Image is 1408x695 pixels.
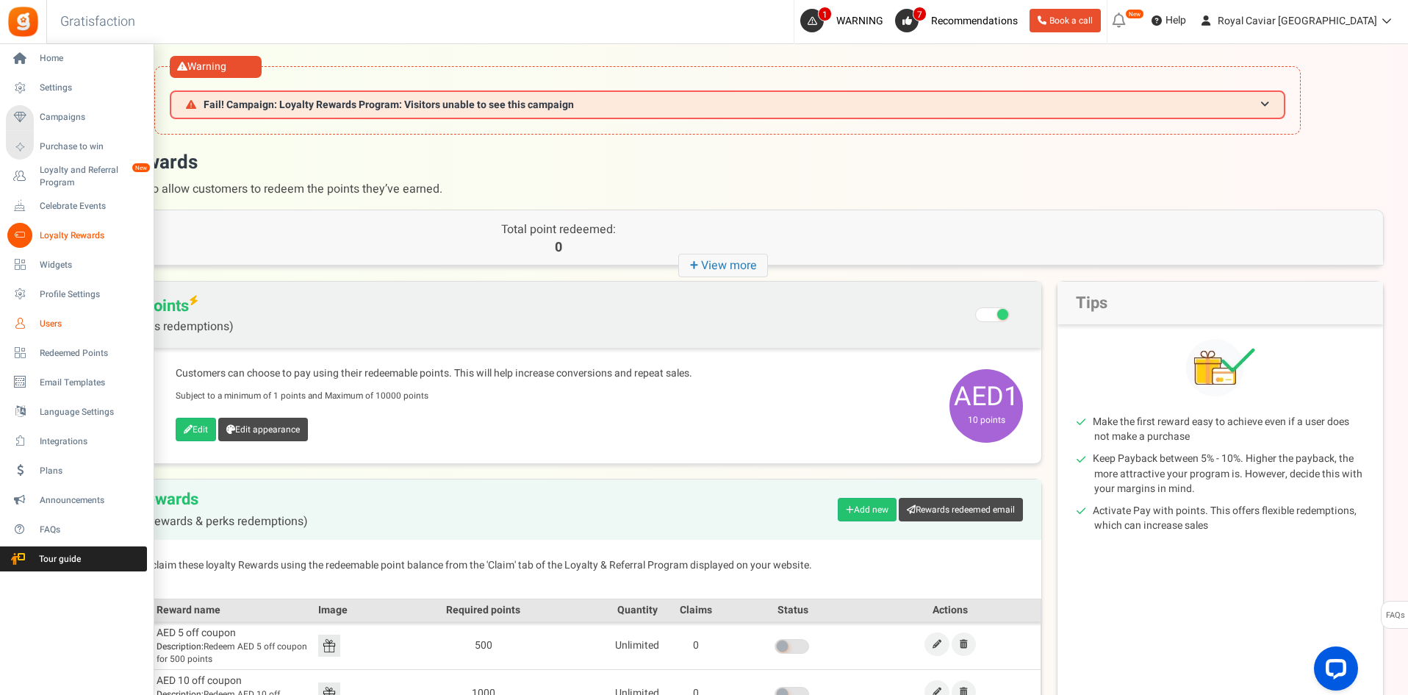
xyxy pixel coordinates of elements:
[924,632,949,656] a: Edit
[40,200,143,213] span: Celebrate Events
[40,164,147,189] span: Loyalty and Referral Program
[40,465,143,477] span: Plans
[40,288,143,301] span: Profile Settings
[40,52,143,65] span: Home
[6,429,147,454] a: Integrations
[895,9,1024,32] a: 7 Recommendations
[931,13,1018,29] span: Recommendations
[157,640,204,653] b: Description:
[1162,13,1186,28] span: Help
[40,524,143,536] span: FAQs
[6,517,147,542] a: FAQs
[6,193,147,218] a: Celebrate Events
[861,599,1041,622] th: Actions
[40,111,143,124] span: Campaigns
[1186,339,1255,396] img: Tips
[1057,282,1383,324] h2: Tips
[393,238,723,257] p: 0
[6,399,147,424] a: Language Settings
[1218,13,1377,29] span: Royal Caviar [GEOGRAPHIC_DATA]
[40,406,143,418] span: Language Settings
[204,99,574,110] span: Fail! Campaign: Loyalty Rewards Program: Visitors unable to see this campaign
[7,5,40,38] img: Gratisfaction
[1030,9,1101,32] a: Book a call
[6,164,147,189] a: Loyalty and Referral Program New
[80,516,308,529] span: (Fixed points rewards & perks redemptions)
[953,413,1019,427] small: 10 points
[61,149,1384,202] h1: Loyalty rewards
[6,341,147,366] a: Redeemed Points
[6,135,147,160] a: Purchase to win
[608,622,667,670] td: Unlimited
[218,418,308,441] a: Edit appearance
[40,494,143,507] span: Announcements
[40,82,143,94] span: Settings
[690,255,701,277] strong: +
[176,390,428,402] small: Subject to a minimum of 1 points and Maximum of 10000 points
[80,296,234,333] span: Pay with points
[315,599,359,622] th: Image
[170,56,262,78] div: Warning
[6,488,147,513] a: Announcements
[725,599,860,622] th: Status
[80,320,234,333] span: (Flexible points redemptions)
[80,491,308,529] h2: Loyalty Rewards
[6,76,147,101] a: Settings
[952,632,976,656] a: Remove
[1385,602,1405,630] span: FAQs
[6,370,147,395] a: Email Templates
[899,498,1023,521] a: Rewards redeemed email
[6,311,147,336] a: Users
[800,9,889,32] a: 1 WARNING
[667,599,725,622] th: Claims
[40,377,143,389] span: Email Templates
[393,221,723,238] p: Total point redeemed:
[6,252,147,277] a: Widgets
[176,418,216,441] a: Edit
[6,458,147,483] a: Plans
[7,553,109,566] span: Tour guide
[608,599,667,622] th: Quantity
[40,318,143,330] span: Users
[6,282,147,307] a: Profile Settings
[949,369,1023,443] span: AED1
[6,46,147,71] a: Home
[1125,9,1144,19] em: New
[836,13,883,29] span: WARNING
[667,622,725,670] td: 0
[157,641,311,666] span: Redeem AED 5 off coupon for 500 points
[1094,415,1365,444] li: Make the first reward easy to achieve even if a user does not make a purchase
[40,347,143,360] span: Redeemed Points
[61,176,1384,202] span: Multiple options to allow customers to redeem the points they’ve earned.
[1146,9,1192,32] a: Help
[40,259,143,271] span: Widgets
[6,223,147,248] a: Loyalty Rewards
[318,635,340,657] img: Reward
[1094,452,1365,496] li: Keep Payback between 5% - 10%. Higher the payback, the more attractive your program is. However, ...
[153,622,315,670] td: AED 5 off coupon
[132,163,151,173] em: New
[1094,504,1365,533] li: Activate Pay with points. This offers flexible redemptions, which can increase sales
[40,229,143,242] span: Loyalty Rewards
[40,435,143,448] span: Integrations
[359,599,608,622] th: Required points
[818,7,832,21] span: 1
[6,105,147,130] a: Campaigns
[913,7,927,21] span: 7
[176,366,935,381] p: Customers can choose to pay using their redeemable points. This will help increase conversions an...
[44,7,151,37] h3: Gratisfaction
[678,254,768,277] i: View more
[838,498,897,521] a: Add new
[153,599,315,622] th: Reward name
[40,140,143,153] span: Purchase to win
[80,558,1023,573] p: Customers can claim these loyalty Rewards using the redeemable point balance from the 'Claim' tab...
[359,622,608,670] td: 500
